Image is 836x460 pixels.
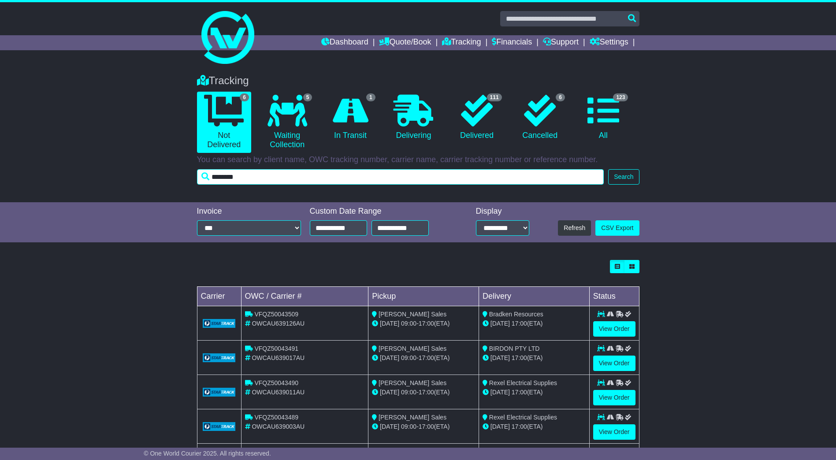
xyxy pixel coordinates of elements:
span: OWCAU639126AU [252,320,305,327]
span: VFQZ50043509 [254,311,298,318]
a: Tracking [442,35,481,50]
div: Custom Date Range [310,207,451,216]
img: GetCarrierServiceLogo [203,319,236,328]
a: 123 All [576,92,630,144]
div: (ETA) [483,319,586,328]
span: 17:00 [512,389,527,396]
span: OWCAU639011AU [252,389,305,396]
div: (ETA) [483,388,586,397]
div: - (ETA) [372,422,475,431]
span: [DATE] [380,354,399,361]
a: View Order [593,321,635,337]
img: GetCarrierServiceLogo [203,353,236,362]
span: OWCAU639017AU [252,354,305,361]
span: 09:00 [401,320,416,327]
span: OWCAU639003AU [252,423,305,430]
img: GetCarrierServiceLogo [203,388,236,397]
td: OWC / Carrier # [241,287,368,306]
div: - (ETA) [372,388,475,397]
img: GetCarrierServiceLogo [203,422,236,431]
a: View Order [593,390,635,405]
div: (ETA) [483,353,586,363]
a: Financials [492,35,532,50]
span: VFQZ50043489 [254,414,298,421]
span: 17:00 [419,354,434,361]
div: Invoice [197,207,301,216]
span: 6 [240,93,249,101]
span: [DATE] [490,320,510,327]
td: Carrier [197,287,241,306]
span: 17:00 [419,423,434,430]
span: 17:00 [512,354,527,361]
span: 09:00 [401,354,416,361]
button: Refresh [558,220,591,236]
span: 17:00 [419,389,434,396]
button: Search [608,169,639,185]
a: View Order [593,356,635,371]
td: Status [589,287,639,306]
span: 123 [613,93,628,101]
div: Tracking [193,74,644,87]
td: Delivery [479,287,589,306]
a: 1 In Transit [323,92,377,144]
span: 111 [487,93,502,101]
span: Rexel Electrical Supplies [489,414,557,421]
span: [PERSON_NAME] Sales [379,345,446,352]
a: Delivering [386,92,441,144]
a: CSV Export [595,220,639,236]
span: [PERSON_NAME] Sales [379,311,446,318]
span: 17:00 [512,423,527,430]
span: Bradken Resources [489,311,543,318]
a: 5 Waiting Collection [260,92,314,153]
a: Settings [590,35,628,50]
span: 17:00 [512,320,527,327]
span: 09:00 [401,389,416,396]
span: [DATE] [380,423,399,430]
span: BIRDON PTY LTD [489,345,540,352]
span: 5 [303,93,312,101]
span: [DATE] [380,389,399,396]
a: 111 Delivered [450,92,504,144]
a: Dashboard [321,35,368,50]
div: - (ETA) [372,319,475,328]
a: Quote/Book [379,35,431,50]
span: [PERSON_NAME] Sales [379,379,446,386]
span: 09:00 [401,423,416,430]
span: 17:00 [419,320,434,327]
div: (ETA) [483,422,586,431]
div: Display [476,207,529,216]
span: VFQZ50043491 [254,345,298,352]
span: 6 [556,93,565,101]
span: Rexel Electrical Supplies [489,379,557,386]
a: View Order [593,424,635,440]
span: [DATE] [380,320,399,327]
p: You can search by client name, OWC tracking number, carrier name, carrier tracking number or refe... [197,155,639,165]
td: Pickup [368,287,479,306]
a: 6 Not Delivered [197,92,251,153]
a: Support [543,35,579,50]
span: 1 [366,93,375,101]
span: © One World Courier 2025. All rights reserved. [144,450,271,457]
a: 6 Cancelled [513,92,567,144]
div: - (ETA) [372,353,475,363]
span: VFQZ50043490 [254,379,298,386]
span: [PERSON_NAME] Sales [379,414,446,421]
span: [DATE] [490,389,510,396]
span: [DATE] [490,423,510,430]
span: [DATE] [490,354,510,361]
